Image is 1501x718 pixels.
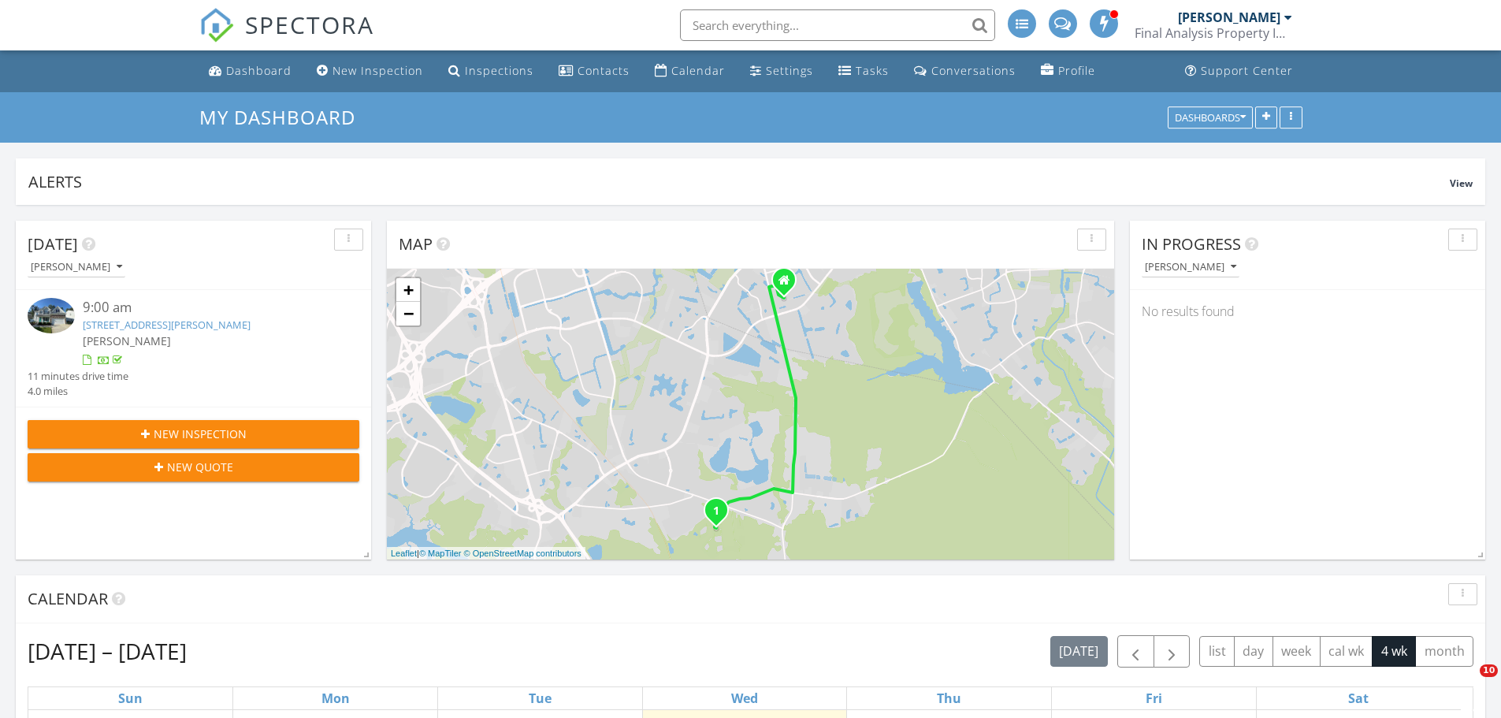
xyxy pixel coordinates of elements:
a: Thursday [934,687,964,709]
a: Zoom in [396,278,420,302]
a: © MapTiler [419,549,462,558]
div: 4.0 miles [28,384,128,399]
button: Previous [1117,635,1154,668]
a: © OpenStreetMap contributors [464,549,581,558]
a: Tuesday [526,687,555,709]
button: cal wk [1320,636,1373,667]
a: Dashboard [202,57,298,86]
a: New Inspection [310,57,429,86]
img: The Best Home Inspection Software - Spectora [199,8,234,43]
button: New Inspection [28,420,359,448]
div: Final Analysis Property Inspections [1135,25,1292,41]
button: [DATE] [1050,636,1108,667]
span: View [1450,177,1473,190]
a: Tasks [832,57,895,86]
a: Wednesday [728,687,761,709]
button: month [1415,636,1473,667]
div: | [387,547,585,560]
button: week [1273,636,1321,667]
span: New Quote [167,459,233,475]
div: Alerts [28,171,1450,192]
div: Calendar [671,63,725,78]
span: In Progress [1142,233,1241,255]
div: [PERSON_NAME] [1178,9,1280,25]
span: Map [399,233,433,255]
a: Conversations [908,57,1022,86]
button: Dashboards [1168,106,1253,128]
div: Contacts [578,63,630,78]
div: New Inspection [333,63,423,78]
div: 11 minutes drive time [28,369,128,384]
button: list [1199,636,1235,667]
iframe: Intercom live chat [1447,664,1485,702]
div: No results found [1130,290,1485,333]
a: Support Center [1179,57,1299,86]
a: My Dashboard [199,104,369,130]
div: Profile [1058,63,1095,78]
span: Calendar [28,588,108,609]
a: Zoom out [396,302,420,326]
div: Settings [766,63,813,78]
a: 9:00 am [STREET_ADDRESS][PERSON_NAME] [PERSON_NAME] 11 minutes drive time 4.0 miles [28,298,359,399]
span: 10 [1480,664,1498,677]
a: Calendar [648,57,731,86]
a: Company Profile [1035,57,1102,86]
input: Search everything... [680,9,995,41]
a: Contacts [552,57,636,86]
a: Settings [744,57,819,86]
button: 4 wk [1372,636,1416,667]
button: New Quote [28,453,359,482]
a: Leaflet [391,549,417,558]
div: Tasks [856,63,889,78]
img: 9365195%2Fcover_photos%2F5EsOHPgzFjgOmY7ZKtEE%2Fsmall.jpg [28,298,75,333]
div: 1303 Copper Knoll Ln , Chesapeake, VA 23320 [716,510,726,519]
div: Inspections [465,63,533,78]
button: Next [1154,635,1191,668]
span: [DATE] [28,233,78,255]
a: Friday [1142,687,1165,709]
span: SPECTORA [245,8,374,41]
a: Inspections [442,57,540,86]
button: [PERSON_NAME] [28,257,125,278]
span: New Inspection [154,426,247,442]
h2: [DATE] – [DATE] [28,635,187,667]
a: [STREET_ADDRESS][PERSON_NAME] [83,318,251,332]
button: [PERSON_NAME] [1142,257,1239,278]
i: 1 [713,506,719,517]
a: Monday [318,687,353,709]
button: day [1234,636,1273,667]
div: Dashboards [1175,112,1246,123]
span: [PERSON_NAME] [83,333,171,348]
div: Dashboard [226,63,292,78]
a: Saturday [1345,687,1372,709]
div: Conversations [931,63,1016,78]
div: 9:00 am [83,298,332,318]
div: 1948 Blue Knob Rd, Virginia Beach VA 23464 [784,280,793,289]
a: SPECTORA [199,21,374,54]
div: [PERSON_NAME] [1145,262,1236,273]
div: Support Center [1201,63,1293,78]
a: Sunday [115,687,146,709]
div: [PERSON_NAME] [31,262,122,273]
